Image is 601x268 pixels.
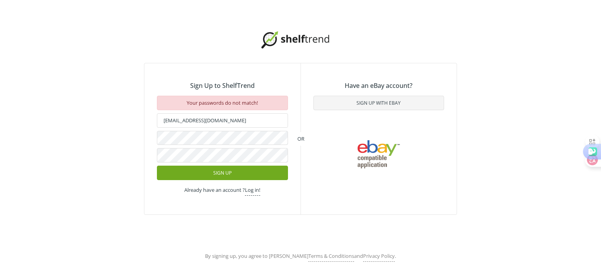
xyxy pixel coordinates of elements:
[157,82,288,89] h3: Sign Up to ShelfTrend
[157,113,288,128] input: Email address
[308,252,354,262] a: Terms & Conditions
[363,252,395,262] a: Privacy Policy
[294,132,308,146] div: OR
[313,96,444,110] button: Sign Up with Ebay
[261,31,340,48] img: logo
[157,166,288,180] button: Sign Up
[157,96,288,110] div: Your passwords do not match!
[6,252,595,262] div: By signing up, you agree to [PERSON_NAME] and .
[163,186,282,196] div: Already have an account ?
[245,186,260,196] a: Log in!
[351,134,406,175] img: ebay.png
[313,82,444,89] h3: Have an eBay account?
